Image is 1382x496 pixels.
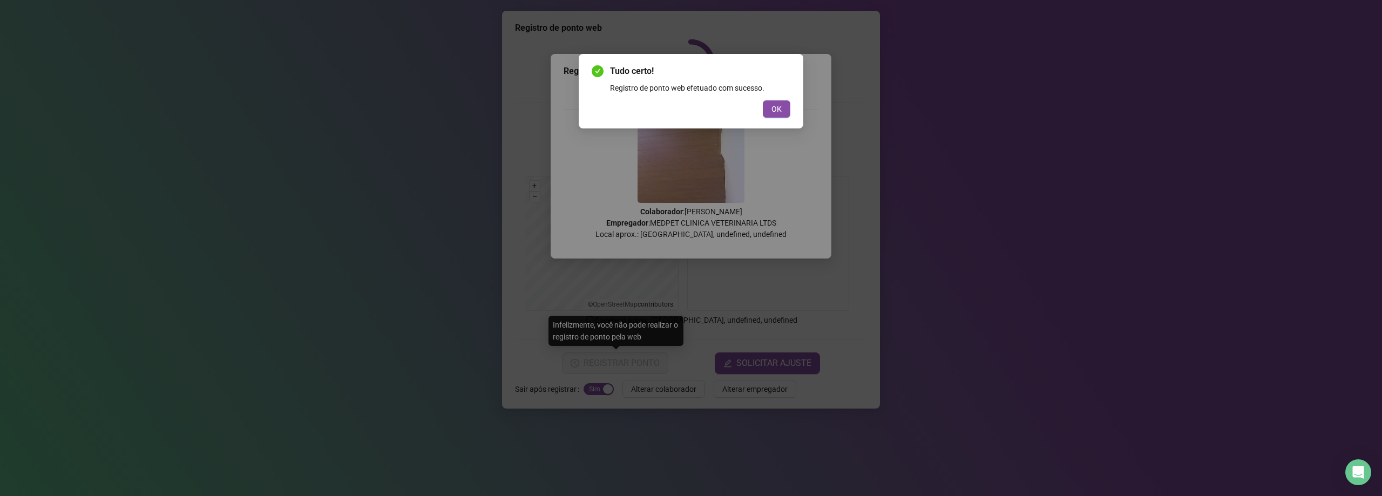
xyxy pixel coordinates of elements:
span: OK [771,103,782,115]
span: check-circle [592,65,604,77]
button: OK [763,100,790,118]
div: Registro de ponto web efetuado com sucesso. [610,82,790,94]
span: Tudo certo! [610,65,790,78]
div: Open Intercom Messenger [1345,459,1371,485]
